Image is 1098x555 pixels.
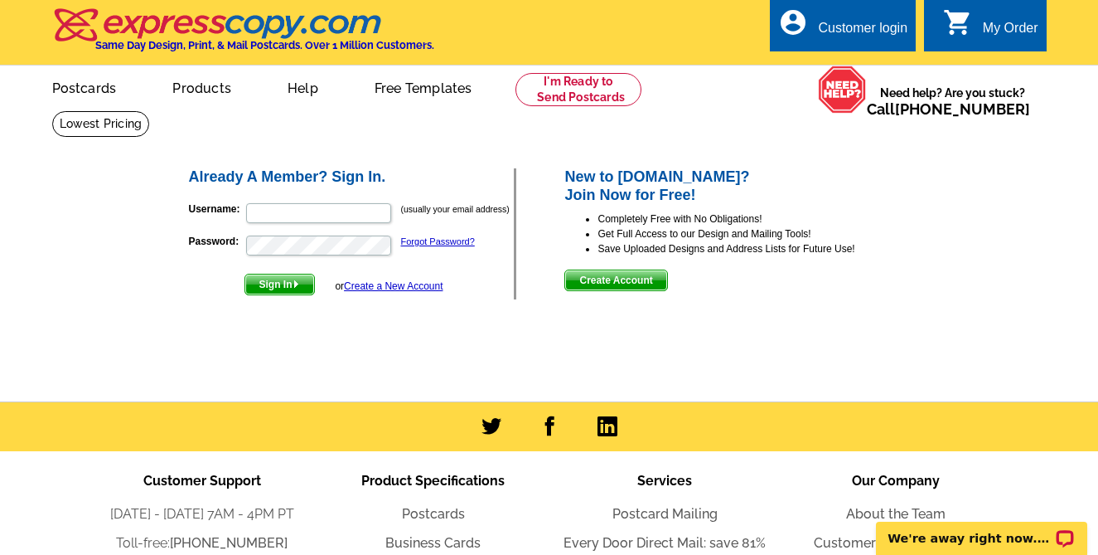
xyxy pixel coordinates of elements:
[86,504,317,524] li: [DATE] - [DATE] 7AM - 4PM PT
[943,7,973,37] i: shopping_cart
[335,279,443,294] div: or
[401,204,510,214] small: (usually your email address)
[943,18,1038,39] a: shopping_cart My Order
[245,275,314,295] span: Sign In
[564,270,667,291] button: Create Account
[865,503,1098,555] iframe: LiveChat chat widget
[52,20,434,51] a: Same Day Design, Print, & Mail Postcards. Over 1 Million Customers.
[189,168,515,187] h2: Already A Member? Sign In.
[143,473,261,489] span: Customer Support
[852,473,940,489] span: Our Company
[818,66,867,114] img: help
[867,85,1038,118] span: Need help? Are you stuck?
[818,21,907,44] div: Customer login
[146,67,258,106] a: Products
[814,535,979,551] a: Customer Success Stories
[597,226,912,241] li: Get Full Access to our Design and Mailing Tools!
[385,535,481,551] a: Business Cards
[846,506,946,522] a: About the Team
[361,473,505,489] span: Product Specifications
[778,7,808,37] i: account_circle
[344,280,443,292] a: Create a New Account
[401,236,475,246] a: Forgot Password?
[189,234,244,249] label: Password:
[170,535,288,551] a: [PHONE_NUMBER]
[597,212,912,226] li: Completely Free with No Obligations!
[26,67,143,106] a: Postcards
[261,67,345,106] a: Help
[637,473,692,489] span: Services
[95,39,434,51] h4: Same Day Design, Print, & Mail Postcards. Over 1 Million Customers.
[348,67,499,106] a: Free Templates
[612,506,718,522] a: Postcard Mailing
[293,280,300,288] img: button-next-arrow-white.png
[778,18,907,39] a: account_circle Customer login
[895,100,1030,118] a: [PHONE_NUMBER]
[86,533,317,553] li: Toll-free:
[244,274,315,295] button: Sign In
[983,21,1038,44] div: My Order
[597,241,912,256] li: Save Uploaded Designs and Address Lists for Future Use!
[867,100,1030,118] span: Call
[564,535,766,551] a: Every Door Direct Mail: save 81%
[189,202,244,217] label: Username:
[565,270,666,290] span: Create Account
[564,168,912,204] h2: New to [DOMAIN_NAME]? Join Now for Free!
[402,506,465,522] a: Postcards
